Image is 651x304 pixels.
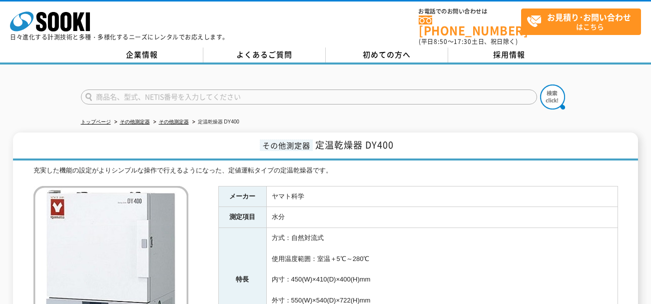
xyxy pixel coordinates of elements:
[315,138,394,151] span: 定温乾燥器 DY400
[81,119,111,124] a: トップページ
[326,47,448,62] a: 初めての方へ
[540,84,565,109] img: btn_search.png
[547,11,631,23] strong: お見積り･お問い合わせ
[266,186,618,207] td: ヤマト科学
[419,37,518,46] span: (平日 ～ 土日、祝日除く)
[527,9,641,34] span: はこちら
[454,37,472,46] span: 17:30
[260,139,313,151] span: その他測定器
[81,89,537,104] input: 商品名、型式、NETIS番号を入力してください
[266,207,618,228] td: 水分
[203,47,326,62] a: よくあるご質問
[448,47,571,62] a: 採用情報
[363,49,411,60] span: 初めての方へ
[434,37,448,46] span: 8:50
[81,47,203,62] a: 企業情報
[120,119,150,124] a: その他測定器
[521,8,641,35] a: お見積り･お問い合わせはこちら
[419,8,521,14] span: お電話でのお問い合わせは
[218,207,266,228] th: 測定項目
[419,15,521,36] a: [PHONE_NUMBER]
[159,119,189,124] a: その他測定器
[33,165,618,176] div: 充実した機能の設定がよりシンプルな操作で行えるようになった、定値運転タイプの定温乾燥器です。
[10,34,229,40] p: 日々進化する計測技術と多種・多様化するニーズにレンタルでお応えします。
[190,117,239,127] li: 定温乾燥器 DY400
[218,186,266,207] th: メーカー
